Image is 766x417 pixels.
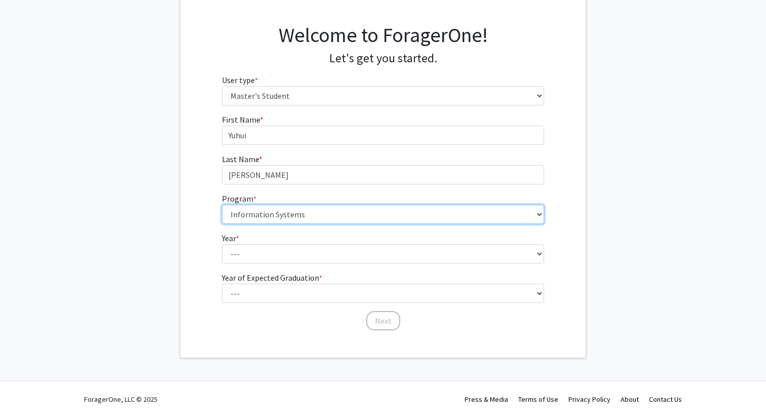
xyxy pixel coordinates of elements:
[568,395,610,404] a: Privacy Policy
[222,74,258,86] label: User type
[8,371,43,409] iframe: Chat
[465,395,508,404] a: Press & Media
[518,395,558,404] a: Terms of Use
[222,272,322,284] label: Year of Expected Graduation
[621,395,639,404] a: About
[222,154,259,164] span: Last Name
[222,115,260,125] span: First Name
[222,51,545,66] h4: Let's get you started.
[366,311,400,330] button: Next
[84,382,158,417] div: ForagerOne, LLC © 2025
[222,232,239,244] label: Year
[222,23,545,47] h1: Welcome to ForagerOne!
[222,193,256,205] label: Program
[649,395,682,404] a: Contact Us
